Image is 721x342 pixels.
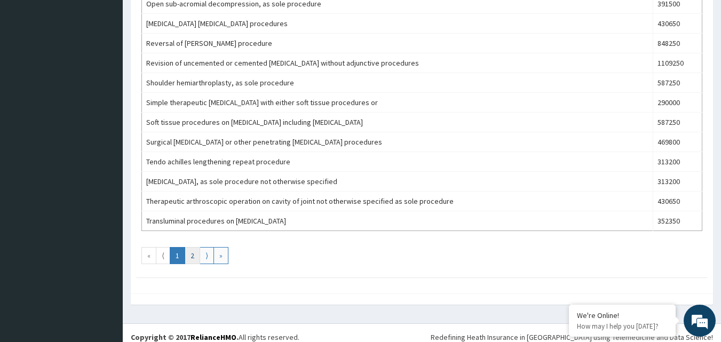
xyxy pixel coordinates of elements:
[142,73,653,93] td: Shoulder hemiarthroplasty, as sole procedure
[142,211,653,231] td: Transluminal procedures on [MEDICAL_DATA]
[653,34,702,53] td: 848250
[62,103,147,211] span: We're online!
[653,192,702,211] td: 430650
[20,53,43,80] img: d_794563401_company_1708531726252_794563401
[141,247,156,264] a: Go to first page
[142,192,653,211] td: Therapeutic arthroscopic operation on cavity of joint not otherwise specified as sole procedure
[156,247,170,264] a: Go to previous page
[653,73,702,93] td: 587250
[577,311,668,320] div: We're Online!
[131,332,239,342] strong: Copyright © 2017 .
[142,113,653,132] td: Soft tissue procedures on [MEDICAL_DATA] including [MEDICAL_DATA]
[142,172,653,192] td: [MEDICAL_DATA], as sole procedure not otherwise specified
[185,247,200,264] a: Go to page number 2
[56,60,179,74] div: Chat with us now
[653,93,702,113] td: 290000
[653,172,702,192] td: 313200
[142,152,653,172] td: Tendo achilles lengthening repeat procedure
[5,228,203,266] textarea: Type your message and hit 'Enter'
[142,53,653,73] td: Revision of uncemented or cemented [MEDICAL_DATA] without adjunctive procedures
[653,53,702,73] td: 1109250
[200,247,214,264] a: Go to next page
[142,132,653,152] td: Surgical [MEDICAL_DATA] or other penetrating [MEDICAL_DATA] procedures
[170,247,185,264] a: Go to page number 1
[653,14,702,34] td: 430650
[142,14,653,34] td: [MEDICAL_DATA] [MEDICAL_DATA] procedures
[653,113,702,132] td: 587250
[175,5,201,31] div: Minimize live chat window
[653,152,702,172] td: 313200
[213,247,228,264] a: Go to last page
[653,132,702,152] td: 469800
[142,34,653,53] td: Reversal of [PERSON_NAME] procedure
[191,332,236,342] a: RelianceHMO
[577,322,668,331] p: How may I help you today?
[653,211,702,231] td: 352350
[142,93,653,113] td: Simple therapeutic [MEDICAL_DATA] with either soft tissue procedures or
